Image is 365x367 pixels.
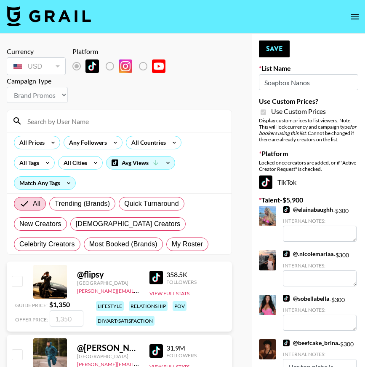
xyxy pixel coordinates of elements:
div: Internal Notes: [283,262,357,269]
a: @beefcake_brina [283,339,338,347]
div: All Cities [59,157,89,169]
img: TikTok [85,59,99,73]
img: TikTok [283,206,290,213]
div: Avg Views [107,157,175,169]
div: All Countries [126,136,168,149]
div: 358.5K [166,270,197,279]
label: Talent - $ 5,900 [259,196,358,204]
div: lifestyle [96,301,124,311]
img: TikTok [259,175,272,189]
img: TikTok [283,340,290,346]
div: Internal Notes: [283,351,357,357]
button: open drawer [346,8,363,25]
a: @sobellabella [283,295,329,302]
div: Campaign Type [7,77,68,85]
div: List locked to TikTok. [72,57,172,75]
span: Guide Price: [15,302,48,308]
div: [GEOGRAPHIC_DATA] [77,280,139,286]
img: Grail Talent [7,6,91,26]
label: List Name [259,64,358,73]
span: Offer Price: [15,316,48,323]
div: Platform [72,47,172,56]
div: - $ 300 [283,295,357,331]
div: - $ 300 [283,206,357,242]
span: Use Custom Prices [271,107,326,116]
label: Use Custom Prices? [259,97,358,105]
img: YouTube [152,59,165,73]
button: Save [259,40,290,57]
a: @elainabaughh [283,206,333,213]
input: 1,350 [50,310,83,327]
span: Quick Turnaround [124,199,179,209]
em: for bookers using this list [259,124,357,136]
div: Internal Notes: [283,218,357,224]
div: pov [173,301,186,311]
img: Instagram [119,59,132,73]
img: TikTok [283,295,290,302]
div: Display custom prices to list viewers. Note: This will lock currency and campaign type . Cannot b... [259,117,358,143]
div: Match Any Tags [14,177,75,189]
div: Currency [7,47,66,56]
div: USD [8,59,64,74]
div: Currency is locked to USD [7,56,66,77]
div: TikTok [259,175,358,189]
strong: $ 1,350 [49,300,70,308]
span: Trending (Brands) [55,199,110,209]
a: [PERSON_NAME][EMAIL_ADDRESS][DOMAIN_NAME] [77,286,202,294]
div: Followers [166,279,197,285]
div: diy/art/satisfaction [96,316,155,326]
span: My Roster [172,239,203,249]
div: Locked once creators are added, or if "Active Creator Request" is checked. [259,159,358,172]
div: @ flipsy [77,269,139,280]
div: [GEOGRAPHIC_DATA] [77,353,139,359]
a: @.nicolemariaa [283,250,333,258]
div: @ [PERSON_NAME].[PERSON_NAME] [77,343,139,353]
span: Most Booked (Brands) [89,239,157,249]
div: relationship [129,301,168,311]
div: Any Followers [64,136,109,149]
div: - $ 300 [283,250,357,286]
div: All Tags [14,157,41,169]
button: View Full Stats [149,290,189,297]
img: TikTok [149,271,163,284]
span: [DEMOGRAPHIC_DATA] Creators [76,219,181,229]
span: All [33,199,40,209]
label: Platform [259,149,358,158]
img: TikTok [283,251,290,257]
div: 31.9M [166,344,197,352]
div: Followers [166,352,197,359]
span: Celebrity Creators [19,239,75,249]
div: Internal Notes: [283,307,357,313]
span: New Creators [19,219,61,229]
input: Search by User Name [22,114,226,128]
img: TikTok [149,344,163,358]
div: All Prices [14,136,46,149]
